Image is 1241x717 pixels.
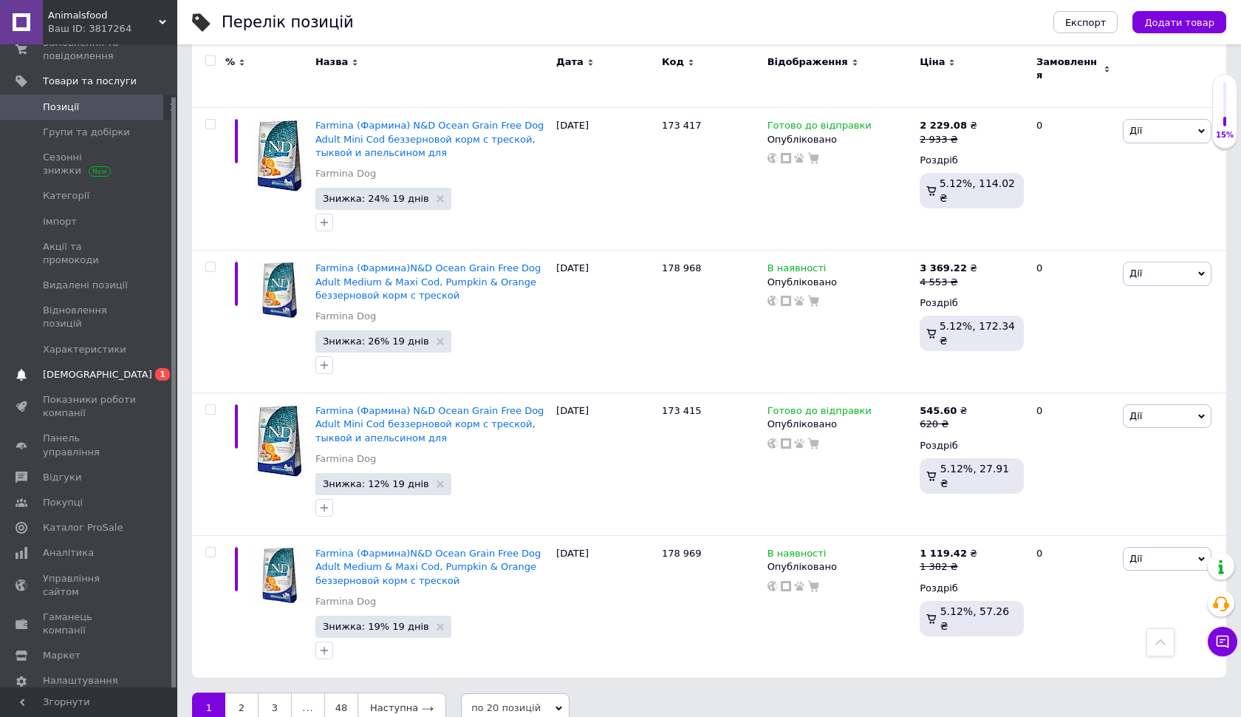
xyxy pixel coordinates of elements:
[43,546,94,560] span: Аналітика
[920,55,945,69] span: Ціна
[1036,55,1100,82] span: Замовлення
[553,536,658,678] div: [DATE]
[43,215,77,228] span: Імпорт
[1065,17,1107,28] span: Експорт
[553,108,658,251] div: [DATE]
[43,240,137,267] span: Акції та промокоди
[315,55,348,69] span: Назва
[940,320,1015,347] span: 5.12%, 172.34 ₴
[920,119,977,132] div: ₴
[767,55,848,69] span: Відображення
[43,674,118,687] span: Налаштування
[43,36,137,63] span: Замовлення та повідомлення
[315,310,376,323] a: Farmina Dog
[553,393,658,536] div: [DATE]
[43,611,137,637] span: Гаманець компанії
[48,9,159,22] span: Animalsfood
[315,405,544,443] a: Farmina (Фармина) N&D Ocean Grain Free Dog Adult Mini Cod беззерновой корм с треской, тыквой и ап...
[43,471,81,484] span: Відгуки
[315,548,541,585] a: Farmina (Фармина)N&D Ocean Grain Free Dog Adult Medium & Maxi Cod, Pumpkin & Orange беззерновой к...
[315,452,376,466] a: Farmina Dog
[1028,536,1119,678] div: 0
[1028,108,1119,251] div: 0
[662,548,702,559] span: 178 969
[940,177,1015,204] span: 5.12%, 114.02 ₴
[323,479,429,489] span: Знижка: 12% 19 днів
[767,548,827,563] span: В наявності
[662,120,702,131] span: 173 417
[940,463,1009,489] span: 5.12%, 27.91 ₴
[940,605,1009,632] span: 5.12%, 57.26 ₴
[43,649,81,662] span: Маркет
[43,572,137,599] span: Управління сайтом
[553,251,658,393] div: [DATE]
[1213,130,1237,140] div: 15%
[920,418,967,431] div: 620 ₴
[920,404,967,418] div: ₴
[315,120,544,157] a: Farmina (Фармина) N&D Ocean Grain Free Dog Adult Mini Cod беззерновой корм с треской, тыквой и ап...
[1144,17,1214,28] span: Додати товар
[43,189,89,203] span: Категорії
[920,262,967,273] b: 3 369.22
[767,405,872,421] span: Готово до відправки
[920,276,977,289] div: 4 553 ₴
[43,521,123,534] span: Каталог ProSale
[1208,627,1237,656] button: Чат з покупцем
[43,75,137,88] span: Товари та послуги
[767,418,913,431] div: Опубліковано
[253,119,305,192] img: Farmina (Фармина) N&D Ocean Grain Free Dog Adult Mini Cod беззерновой корм с треской, тыквой и ап...
[43,496,83,509] span: Покупці
[556,55,584,69] span: Дата
[1053,11,1118,33] button: Експорт
[662,262,702,273] span: 178 968
[43,279,128,292] span: Видалені позиції
[920,548,967,559] b: 1 119.42
[920,262,977,275] div: ₴
[1129,125,1142,136] span: Дії
[225,55,235,69] span: %
[920,439,1024,452] div: Роздріб
[43,393,137,420] span: Показники роботи компанії
[253,404,305,478] img: Farmina (Фармина) N&D Ocean Grain Free Dog Adult Mini Cod беззерновой корм с треской, тыквой и ап...
[920,296,1024,310] div: Роздріб
[323,622,429,631] span: Знижка: 19% 19 днів
[315,262,541,300] a: Farmina (Фармина)N&D Ocean Grain Free Dog Adult Medium & Maxi Cod, Pumpkin & Orange беззерновой к...
[1129,410,1142,421] span: Дії
[323,336,429,346] span: Знижка: 26% 19 днів
[43,126,130,139] span: Групи та добірки
[43,343,126,356] span: Характеристики
[767,120,872,135] span: Готово до відправки
[767,262,827,278] span: В наявності
[662,405,702,416] span: 173 415
[43,151,137,177] span: Сезонні знижки
[767,133,913,146] div: Опубліковано
[222,15,354,30] div: Перелік позицій
[767,276,913,289] div: Опубліковано
[315,595,376,608] a: Farmina Dog
[920,560,977,574] div: 1 382 ₴
[43,432,137,458] span: Панель управління
[920,154,1024,167] div: Роздріб
[48,22,177,35] div: Ваш ID: 3817264
[251,262,308,319] img: Farmina (Фармина)N&D Ocean Grain Free Dog Adult Medium & Maxi Cod, Pumpkin & Orange беззерновой к...
[920,133,977,146] div: 2 933 ₴
[315,167,376,180] a: Farmina Dog
[43,101,79,114] span: Позиції
[920,547,977,560] div: ₴
[43,304,137,330] span: Відновлення позицій
[767,560,913,574] div: Опубліковано
[155,368,170,381] span: 1
[1132,11,1226,33] button: Додати товар
[1129,268,1142,279] span: Дії
[662,55,684,69] span: Код
[920,405,957,416] b: 545.60
[251,547,308,604] img: Farmina (Фармина)N&D Ocean Grain Free Dog Adult Medium & Maxi Cod, Pumpkin & Orange беззерновой к...
[1129,553,1142,564] span: Дії
[1028,251,1119,393] div: 0
[1028,393,1119,536] div: 0
[920,582,1024,595] div: Роздріб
